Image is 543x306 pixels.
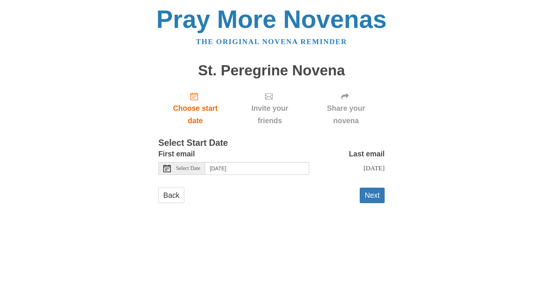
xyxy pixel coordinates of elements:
[166,102,225,127] span: Choose start date
[364,164,385,172] span: [DATE]
[349,148,385,160] label: Last email
[360,188,385,203] button: Next
[315,102,377,127] span: Share your novena
[307,86,385,131] div: Click "Next" to confirm your start date first.
[240,102,300,127] span: Invite your friends
[158,148,195,160] label: First email
[176,166,200,171] span: Select Date
[158,86,232,131] a: Choose start date
[156,5,387,33] a: Pray More Novenas
[158,138,385,148] h3: Select Start Date
[158,63,385,79] h1: St. Peregrine Novena
[196,38,347,46] a: The original novena reminder
[158,188,184,203] a: Back
[232,86,307,131] div: Click "Next" to confirm your start date first.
